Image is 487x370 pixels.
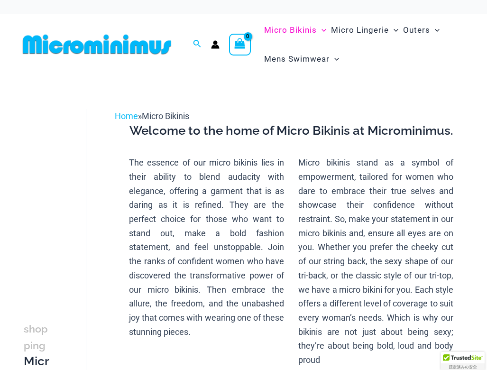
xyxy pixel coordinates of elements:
span: shopping [24,323,48,351]
iframe: TrustedSite Certified [24,102,109,291]
img: MM SHOP LOGO FLAT [19,34,175,55]
a: Account icon link [211,40,220,49]
p: Micro bikinis stand as a symbol of empowerment, tailored for women who dare to embrace their true... [298,156,453,367]
a: Micro LingerieMenu ToggleMenu Toggle [329,16,401,45]
a: Micro BikinisMenu ToggleMenu Toggle [262,16,329,45]
span: Menu Toggle [317,18,326,42]
span: Menu Toggle [389,18,398,42]
a: Mens SwimwearMenu ToggleMenu Toggle [262,45,341,74]
a: Home [115,111,138,121]
span: Outers [403,18,430,42]
a: View Shopping Cart, empty [229,34,251,55]
a: OutersMenu ToggleMenu Toggle [401,16,442,45]
span: Mens Swimwear [264,47,330,71]
span: » [115,111,189,121]
div: TrustedSite Certified [441,352,485,370]
span: Menu Toggle [330,47,339,71]
span: Menu Toggle [430,18,440,42]
nav: Site Navigation [260,14,468,75]
span: Micro Bikinis [142,111,189,121]
h3: Welcome to the home of Micro Bikinis at Microminimus. [122,123,460,139]
p: The essence of our micro bikinis lies in their ability to blend audacity with elegance, offering ... [129,156,284,339]
span: Micro Lingerie [331,18,389,42]
span: Micro Bikinis [264,18,317,42]
a: Search icon link [193,38,202,50]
